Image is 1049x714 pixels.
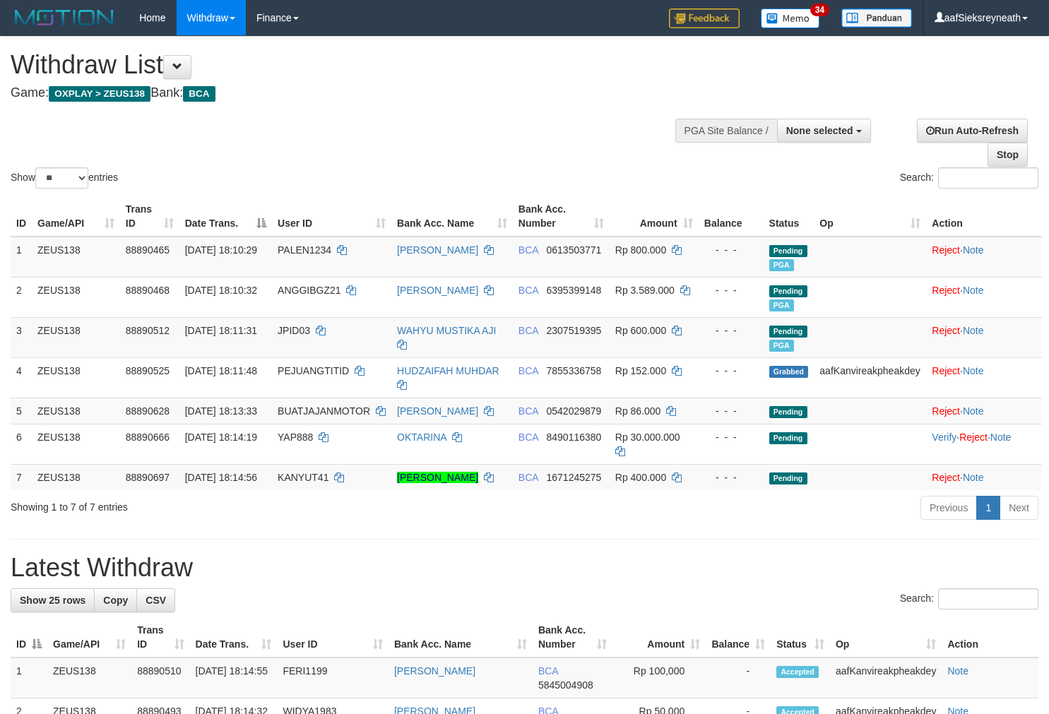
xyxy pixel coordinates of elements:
[704,404,758,418] div: - - -
[830,617,942,658] th: Op: activate to sort column ascending
[32,237,120,278] td: ZEUS138
[926,424,1042,464] td: · ·
[126,244,170,256] span: 88890465
[278,285,340,296] span: ANGGIBGZ21
[32,277,120,317] td: ZEUS138
[126,365,170,376] span: 88890525
[938,167,1038,189] input: Search:
[32,196,120,237] th: Game/API: activate to sort column ascending
[963,472,984,483] a: Note
[706,658,771,698] td: -
[278,325,310,336] span: JPID03
[32,464,120,490] td: ZEUS138
[518,244,538,256] span: BCA
[547,325,602,336] span: Copy 2307519395 to clipboard
[185,405,257,417] span: [DATE] 18:13:33
[706,617,771,658] th: Balance: activate to sort column ascending
[615,405,661,417] span: Rp 86.000
[126,432,170,443] span: 88890666
[926,237,1042,278] td: ·
[612,617,706,658] th: Amount: activate to sort column ascending
[769,432,807,444] span: Pending
[11,554,1038,582] h1: Latest Withdraw
[777,119,871,143] button: None selected
[518,432,538,443] span: BCA
[699,196,764,237] th: Balance
[615,325,666,336] span: Rp 600.000
[126,285,170,296] span: 88890468
[11,237,32,278] td: 1
[278,472,328,483] span: KANYUT41
[917,119,1028,143] a: Run Auto-Refresh
[976,496,1000,520] a: 1
[47,617,131,658] th: Game/API: activate to sort column ascending
[926,277,1042,317] td: ·
[990,432,1012,443] a: Note
[932,365,960,376] a: Reject
[932,432,956,443] a: Verify
[959,432,988,443] a: Reject
[547,365,602,376] span: Copy 7855336758 to clipboard
[126,405,170,417] span: 88890628
[963,365,984,376] a: Note
[769,245,807,257] span: Pending
[136,588,175,612] a: CSV
[841,8,912,28] img: panduan.png
[185,365,257,376] span: [DATE] 18:11:48
[94,588,137,612] a: Copy
[932,472,960,483] a: Reject
[190,617,278,658] th: Date Trans.: activate to sort column ascending
[947,665,968,677] a: Note
[769,326,807,338] span: Pending
[963,285,984,296] a: Note
[769,366,809,378] span: Grabbed
[926,196,1042,237] th: Action
[126,325,170,336] span: 88890512
[32,398,120,424] td: ZEUS138
[704,430,758,444] div: - - -
[810,4,829,16] span: 34
[518,405,538,417] span: BCA
[513,196,610,237] th: Bank Acc. Number: activate to sort column ascending
[11,617,47,658] th: ID: activate to sort column descending
[397,244,478,256] a: [PERSON_NAME]
[771,617,830,658] th: Status: activate to sort column ascending
[11,398,32,424] td: 5
[11,658,47,698] td: 1
[146,595,166,606] span: CSV
[538,679,593,691] span: Copy 5845004908 to clipboard
[612,658,706,698] td: Rp 100,000
[704,283,758,297] div: - - -
[11,196,32,237] th: ID
[20,595,85,606] span: Show 25 rows
[278,405,370,417] span: BUATJAJANMOTOR
[32,317,120,357] td: ZEUS138
[615,472,666,483] span: Rp 400.000
[769,259,794,271] span: Marked by aafnoeunsreypich
[47,658,131,698] td: ZEUS138
[769,340,794,352] span: Marked by aafnoeunsreypich
[547,472,602,483] span: Copy 1671245275 to clipboard
[533,617,612,658] th: Bank Acc. Number: activate to sort column ascending
[11,317,32,357] td: 3
[932,405,960,417] a: Reject
[938,588,1038,609] input: Search:
[397,285,478,296] a: [PERSON_NAME]
[926,317,1042,357] td: ·
[278,432,313,443] span: YAP888
[397,472,478,483] a: [PERSON_NAME]
[278,365,349,376] span: PEJUANGTITID
[1000,496,1038,520] a: Next
[126,472,170,483] span: 88890697
[669,8,740,28] img: Feedback.jpg
[830,658,942,698] td: aafKanvireakpheakdey
[185,472,257,483] span: [DATE] 18:14:56
[932,285,960,296] a: Reject
[900,167,1038,189] label: Search:
[32,357,120,398] td: ZEUS138
[900,588,1038,609] label: Search:
[547,285,602,296] span: Copy 6395399148 to clipboard
[615,365,666,376] span: Rp 152.000
[963,325,984,336] a: Note
[277,617,388,658] th: User ID: activate to sort column ascending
